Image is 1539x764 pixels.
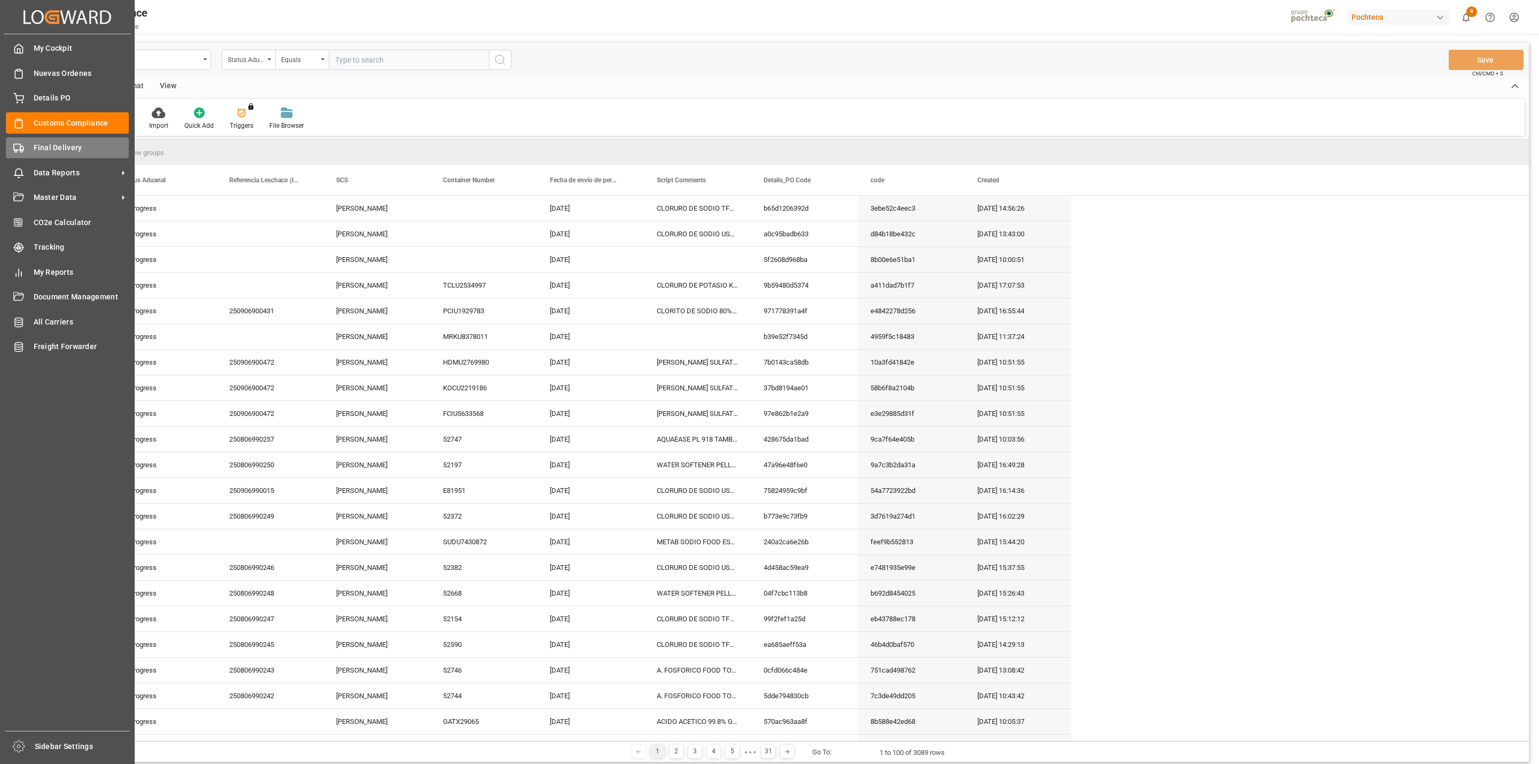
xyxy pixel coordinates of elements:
div: CLORURO DE SODIO USP GS 22.68 KG SAC TR [644,504,751,529]
div: [DATE] [537,658,644,683]
div: b692d8454025 [858,581,965,606]
div: Press SPACE to select this row. [110,247,1071,273]
div: [DATE] 16:49:28 [965,452,1071,477]
div: b39e52f7345d [751,324,858,349]
div: [DATE] 12:00:29 [965,735,1071,760]
div: [PERSON_NAME] [323,709,430,734]
div: File Browser [269,121,304,130]
div: 97e862b1e2a9 [751,401,858,426]
a: Document Management [6,287,129,307]
div: d84b18be432c [858,221,965,246]
div: [PERSON_NAME] [323,427,430,452]
div: [DATE] [537,298,644,323]
div: In progress [110,504,216,529]
a: Customs Compliance [6,112,129,133]
div: [DATE] [537,221,644,246]
div: View [152,78,184,96]
div: 250906900472 [216,350,323,375]
div: SUDU7430872 [430,529,537,554]
div: Press SPACE to select this row. [110,298,1071,324]
div: In progress [110,375,216,400]
div: [PERSON_NAME] SULFATO SODIO 70% GRANEL FB [644,401,751,426]
div: [DATE] 16:14:36 [965,478,1071,503]
div: 4 [707,745,720,758]
div: Press SPACE to select this row. [110,606,1071,632]
div: 3d7619a274d1 [858,504,965,529]
div: 9ca7f64e405b [858,427,965,452]
div: [PERSON_NAME] [323,221,430,246]
div: In progress [110,273,216,298]
div: 250806990242 [216,683,323,708]
div: 4d458ac59ea9 [751,555,858,580]
div: [DATE] 14:29:13 [965,632,1071,657]
div: 250806990245 [216,632,323,657]
div: Pochteca [1347,10,1450,25]
div: b773e9c73fb9 [751,504,858,529]
div: [DATE] [537,452,644,477]
div: Import [149,121,168,130]
div: In progress [110,529,216,554]
div: [PERSON_NAME] [323,478,430,503]
div: feef9b552813 [858,529,965,554]
span: My Reports [34,267,129,278]
div: Press SPACE to select this row. [110,350,1071,375]
div: 250906990015 [216,478,323,503]
div: In progress [110,581,216,606]
div: Quick Add [184,121,214,130]
div: Press SPACE to select this row. [110,273,1071,298]
div: [PERSON_NAME] [323,581,430,606]
div: 950b3185246d [858,735,965,760]
div: [DATE] [537,555,644,580]
div: PCIU1929783 [430,298,537,323]
div: [PERSON_NAME] SULFATO SODIO 70% GRANEL FB [644,350,751,375]
span: Details_PO Code [764,176,811,184]
div: MRKU8378011 [430,324,537,349]
div: [DATE] [537,427,644,452]
div: Press SPACE to select this row. [110,683,1071,709]
div: [DATE] 11:37:24 [965,324,1071,349]
div: [DATE] [537,606,644,631]
div: 37bd8194ae01 [751,375,858,400]
div: 52746 [430,658,537,683]
div: [DATE] 15:37:55 [965,555,1071,580]
div: [DATE] [537,709,644,734]
div: [PERSON_NAME] [323,350,430,375]
span: Tracking [34,242,129,253]
div: eb43788ec178 [858,606,965,631]
button: open menu [222,50,275,70]
span: Sidebar Settings [35,741,130,752]
div: Status Aduanal [228,52,264,65]
div: [DATE] [537,401,644,426]
div: In progress [110,709,216,734]
div: 10a3fd41842e [858,350,965,375]
div: 46b4d0baf570 [858,632,965,657]
div: [DATE] [537,478,644,503]
div: 1 to 100 of 3089 rows [880,747,945,758]
div: 5dde794830cb [751,683,858,708]
div: [PERSON_NAME] [323,247,430,272]
div: Press SPACE to select this row. [110,658,1071,683]
div: KOCU2219186 [430,375,537,400]
div: 0cfd066c484e [751,658,858,683]
span: Script Comments [657,176,706,184]
div: [DATE] 15:12:12 [965,606,1071,631]
div: Press SPACE to select this row. [110,529,1071,555]
div: AQUAEASE PL 918 TAMBOR 208 L (99285) METAL GUARD® 560 208 [PERSON_NAME] E/I (91783) AHCOPHOS 12 2... [644,427,751,452]
span: My Cockpit [34,43,129,54]
div: ● ● ● [744,748,756,756]
div: Press SPACE to select this row. [110,401,1071,427]
div: In progress [110,247,216,272]
span: Details PO [34,92,129,104]
div: 04f7cbc113b8 [751,581,858,606]
div: [DATE] [537,273,644,298]
button: Pochteca [1347,7,1454,27]
div: 9a7c3b2da31a [858,452,965,477]
div: e7481935e99e [858,555,965,580]
div: [PERSON_NAME] [323,273,430,298]
div: [DATE] 14:56:26 [965,196,1071,221]
button: Help Center [1478,5,1502,29]
img: pochtecaImg.jpg_1689854062.jpg [1287,8,1340,27]
div: 7c3de49dd205 [858,683,965,708]
div: 52747 [430,427,537,452]
div: 4959f5c18483 [858,324,965,349]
